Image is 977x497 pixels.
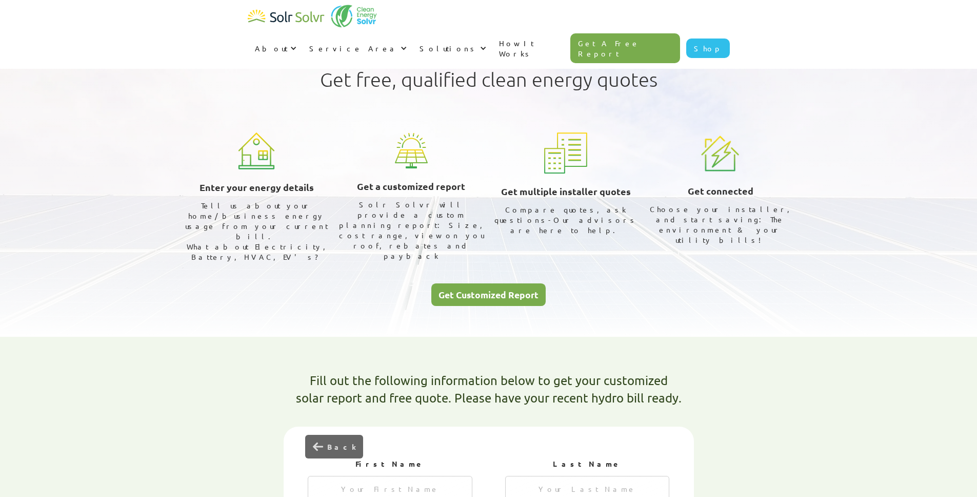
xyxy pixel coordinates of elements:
[420,43,477,53] div: Solutions
[505,459,670,469] h2: Last Name
[309,43,398,53] div: Service Area
[501,184,631,199] h3: Get multiple installer quotes
[308,459,472,469] h2: First Name
[647,204,794,245] div: Choose your installer, and start saving: The environment & your utility bills!
[357,179,465,194] h3: Get a customized report
[338,199,485,261] div: Solr Solvr will provide a custom planning report: Size, cost range, view on you roof, rebates and...
[570,33,680,63] a: Get A Free Report
[320,68,657,91] h1: Get free, qualified clean energy quotes
[492,28,571,69] a: How It Works
[686,39,730,58] a: Shop
[296,372,682,406] h1: Fill out the following information below to get your customized solar report and free quote. Plea...
[493,204,640,235] div: Compare quotes, ask questions-Our advisors are here to help.
[327,442,355,452] div: Back
[255,43,288,53] div: About
[184,200,330,262] div: Tell us about your home/business energy usage from your current bill. What about Electricity, Bat...
[438,290,539,299] div: Get Customized Report
[200,180,314,195] h3: Enter your energy details
[431,283,546,307] a: Get Customized Report
[688,183,753,199] h3: Get connected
